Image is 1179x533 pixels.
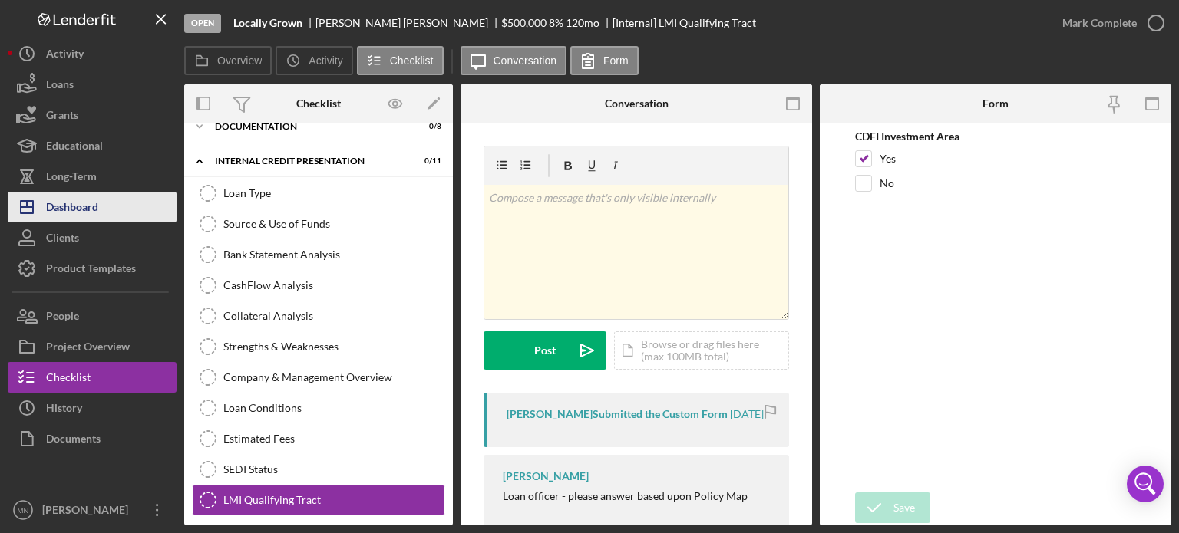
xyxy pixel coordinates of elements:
button: Post [484,331,606,370]
b: Locally Grown [233,17,302,29]
div: Long-Term [46,161,97,196]
a: Collateral Analysis [192,301,445,331]
div: Estimated Fees [223,433,444,445]
a: Loan Type [192,178,445,209]
button: Checklist [357,46,444,75]
div: 8 % [549,17,563,29]
div: Documents [46,423,101,458]
div: Post [534,331,556,370]
div: Company & Management Overview [223,371,444,383]
label: Activity [309,54,342,67]
div: Form [982,97,1009,110]
div: SEDI Status [223,463,444,475]
div: INTERNAL CREDIT PRESENTATION [215,156,403,166]
button: Save [855,492,930,523]
div: History [46,393,82,427]
button: Checklist [8,362,177,393]
button: Conversation [461,46,567,75]
div: [PERSON_NAME] [PERSON_NAME] [315,17,501,29]
div: Source & Use of Funds [223,218,444,230]
div: Checklist [46,362,91,396]
a: Estimated Fees [192,423,445,454]
span: $500,000 [501,16,547,29]
div: Loan officer - please answer based upon Policy Map [503,490,748,502]
div: Strengths & Weaknesses [223,341,444,353]
button: Activity [276,46,352,75]
label: Checklist [390,54,434,67]
button: Long-Term [8,161,177,192]
div: [PERSON_NAME] Submitted the Custom Form [507,408,728,420]
div: Conversation [605,97,669,110]
label: Conversation [494,54,557,67]
div: Dashboard [46,192,98,226]
a: CashFlow Analysis [192,270,445,301]
button: MN[PERSON_NAME] [8,495,177,525]
div: DOCUMENTATION [215,122,403,131]
div: [Internal] LMI Qualifying Tract [613,17,756,29]
div: Project Overview [46,331,130,366]
button: Documents [8,423,177,454]
button: Activity [8,38,177,69]
div: Open Intercom Messenger [1127,466,1164,502]
label: Yes [880,151,896,166]
div: [PERSON_NAME] [503,470,589,482]
div: Loans [46,69,74,104]
div: People [46,301,79,335]
button: History [8,393,177,423]
div: LMI Qualifying Tract [223,494,444,506]
div: Loan Type [223,187,444,199]
div: [PERSON_NAME] [38,495,138,529]
div: 0 / 11 [414,156,441,166]
div: Product Templates [46,253,136,288]
div: CashFlow Analysis [223,279,444,291]
div: Checklist [296,97,341,110]
div: Save [893,492,915,523]
div: Loan Conditions [223,402,444,414]
a: Bank Statement Analysis [192,239,445,270]
a: Strengths & Weaknesses [192,331,445,362]
button: Loans [8,69,177,100]
a: Loan Conditions [192,393,445,423]
button: Form [570,46,639,75]
div: Mark Complete [1062,8,1137,38]
label: Overview [217,54,262,67]
a: Source & Use of Funds [192,209,445,239]
button: Educational [8,130,177,161]
div: Bank Statement Analysis [223,248,444,261]
button: Clients [8,222,177,253]
div: Activity [46,38,84,73]
button: People [8,301,177,331]
div: Educational [46,130,103,165]
div: CDFI Investment Area [855,130,1136,143]
time: 2025-09-15 22:06 [730,408,764,420]
button: Grants [8,100,177,130]
label: No [880,176,894,191]
div: Grants [46,100,78,134]
label: Form [603,54,629,67]
div: Collateral Analysis [223,310,444,322]
text: MN [18,506,29,515]
button: Dashboard [8,192,177,222]
div: 120 mo [566,17,599,29]
a: LMI Qualifying Tract [192,485,445,515]
div: Open [184,14,221,33]
button: Project Overview [8,331,177,362]
div: 0 / 8 [414,122,441,131]
a: Company & Management Overview [192,362,445,393]
a: SEDI Status [192,454,445,485]
button: Overview [184,46,272,75]
button: Product Templates [8,253,177,284]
